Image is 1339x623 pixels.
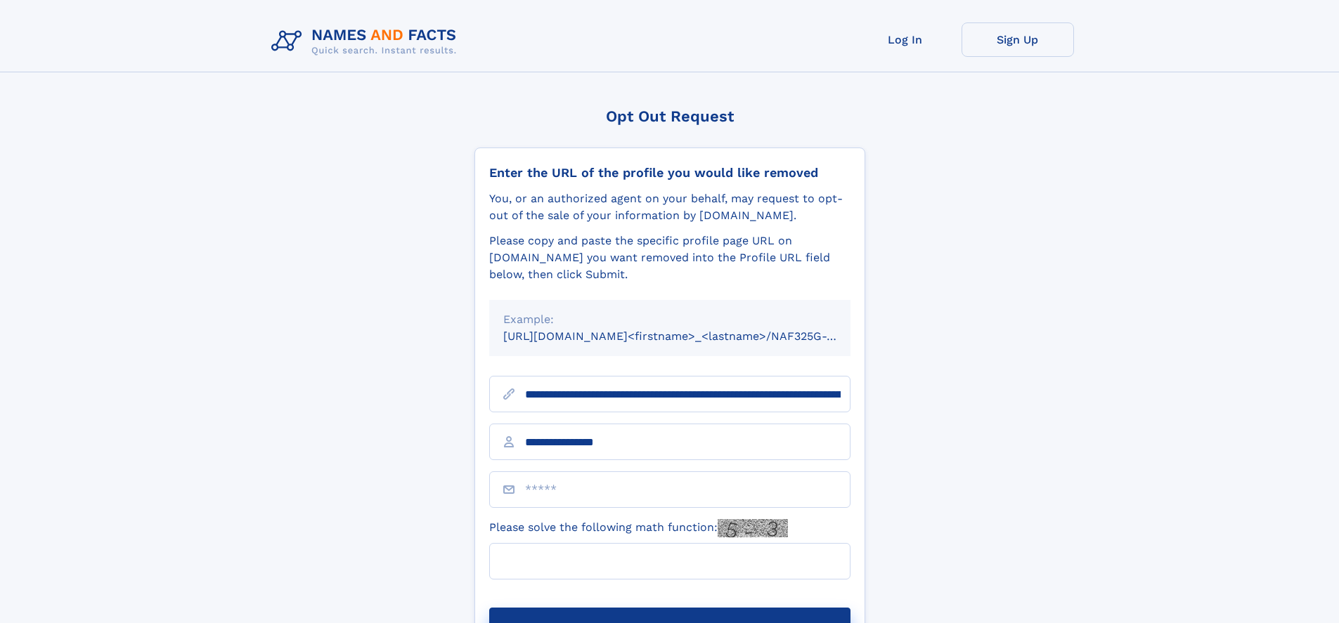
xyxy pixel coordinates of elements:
a: Sign Up [962,22,1074,57]
label: Please solve the following math function: [489,519,788,537]
div: Opt Out Request [474,107,865,125]
div: You, or an authorized agent on your behalf, may request to opt-out of the sale of your informatio... [489,190,850,224]
a: Log In [849,22,962,57]
div: Enter the URL of the profile you would like removed [489,165,850,181]
small: [URL][DOMAIN_NAME]<firstname>_<lastname>/NAF325G-xxxxxxxx [503,329,877,343]
div: Please copy and paste the specific profile page URL on [DOMAIN_NAME] you want removed into the Pr... [489,232,850,283]
div: Example: [503,311,836,328]
img: Logo Names and Facts [266,22,468,60]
